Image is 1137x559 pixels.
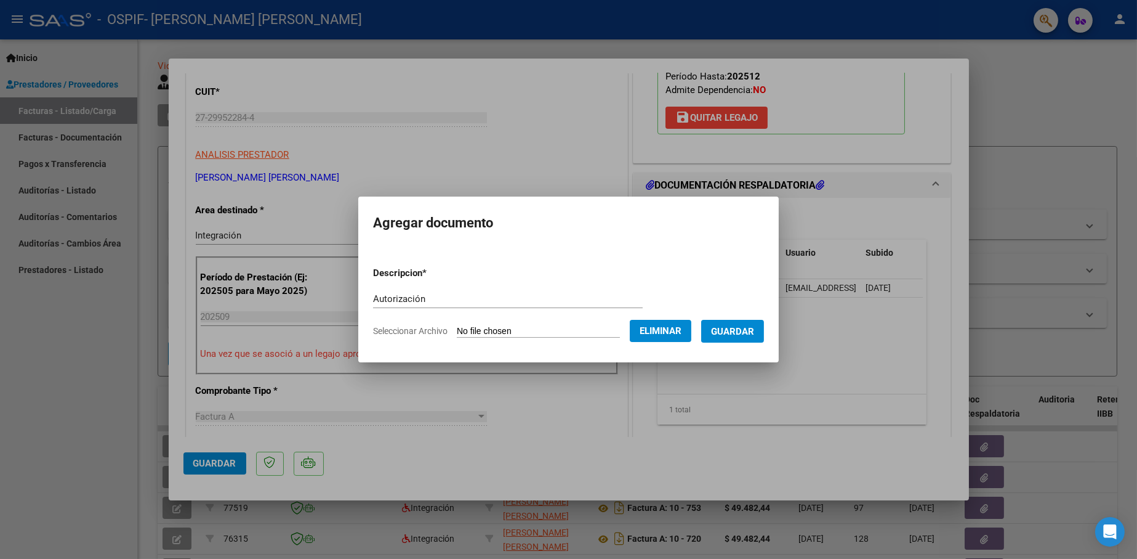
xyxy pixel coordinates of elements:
[373,211,764,235] h2: Agregar documento
[1095,517,1125,547] div: Open Intercom Messenger
[711,326,754,337] span: Guardar
[373,326,448,336] span: Seleccionar Archivo
[373,266,491,280] p: Descripcion
[630,320,691,342] button: Eliminar
[701,320,764,343] button: Guardar
[640,325,681,337] span: Eliminar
